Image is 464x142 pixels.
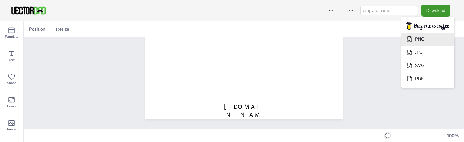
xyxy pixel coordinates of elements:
button: Download [421,5,450,16]
span: Shape [7,80,16,86]
li: JPG [401,46,454,59]
div: 100 % [445,133,460,139]
button: Resize [53,24,72,34]
span: Template [5,34,18,39]
img: buymecoffee.png [402,20,454,32]
img: VectorDad-1.png [10,6,47,15]
span: Image [7,127,16,132]
span: Text [9,57,15,62]
ul: Download [401,17,454,88]
input: template name [360,6,418,15]
span: Frame [7,104,16,109]
li: PDF [401,72,454,85]
span: [DOMAIN_NAME] [224,103,264,126]
li: PNG [401,33,454,46]
span: Position [28,26,47,32]
li: SVG [401,59,454,72]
